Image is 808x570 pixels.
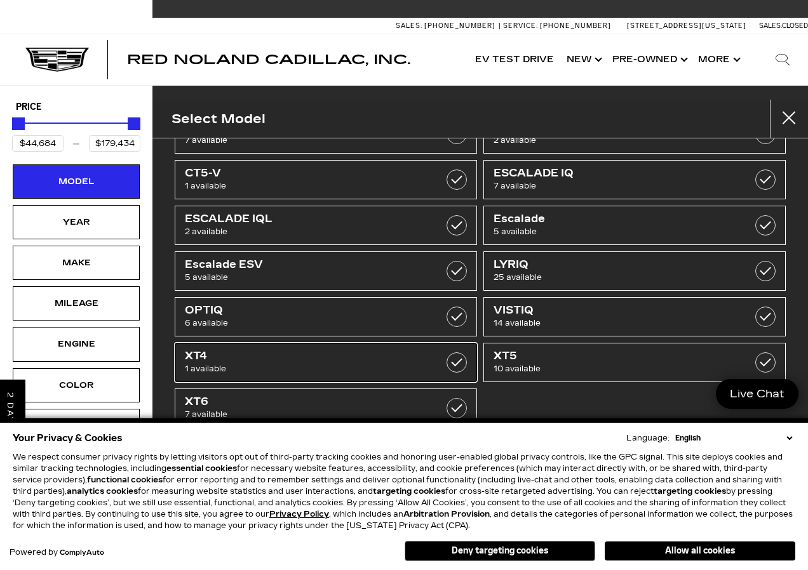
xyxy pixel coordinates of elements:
[483,297,786,336] a: VISTIQ14 available
[782,22,808,30] span: Closed
[373,487,445,496] strong: targeting cookies
[13,409,140,443] div: BodystyleBodystyle
[10,548,104,557] div: Powered by
[172,109,266,129] h2: Select Model
[494,167,733,180] span: ESCALADE IQ
[757,34,808,85] div: Search
[540,22,611,30] span: [PHONE_NUMBER]
[605,541,795,560] button: Allow all cookies
[175,160,477,199] a: CT5-V1 available
[770,100,808,138] button: Close
[185,350,424,362] span: XT4
[483,251,786,291] a: LYRIQ25 available
[560,34,606,85] a: New
[44,256,108,270] div: Make
[494,225,733,238] span: 5 available
[606,34,692,85] a: Pre-Owned
[13,246,140,280] div: MakeMake
[396,22,499,29] a: Sales: [PHONE_NUMBER]
[494,317,733,329] span: 14 available
[185,304,424,317] span: OPTIQ
[185,395,424,408] span: XT6
[16,102,137,113] h5: Price
[483,343,786,382] a: XT510 available
[175,206,477,245] a: ESCALADE IQL2 available
[185,271,424,284] span: 5 available
[494,258,733,271] span: LYRIQ
[13,429,123,447] span: Your Privacy & Cookies
[494,180,733,192] span: 7 available
[494,213,733,225] span: Escalade
[483,206,786,245] a: Escalade5 available
[25,48,89,72] img: Cadillac Dark Logo with Cadillac White Text
[175,388,477,428] a: XT67 available
[185,362,424,375] span: 1 available
[494,350,733,362] span: XT5
[12,135,64,152] input: Minimum
[654,487,726,496] strong: targeting cookies
[44,378,108,392] div: Color
[13,368,140,402] div: ColorColor
[403,510,490,519] strong: Arbitration Provision
[494,304,733,317] span: VISTIQ
[185,167,424,180] span: CT5-V
[12,113,140,152] div: Price
[67,487,138,496] strong: analytics cookies
[185,225,424,238] span: 2 available
[503,22,538,30] span: Service:
[175,343,477,382] a: XT41 available
[405,541,595,561] button: Deny targeting cookies
[494,271,733,284] span: 25 available
[185,258,424,271] span: Escalade ESV
[672,432,795,444] select: Language Select
[626,434,670,442] div: Language:
[60,549,104,557] a: ComplyAuto
[89,135,140,152] input: Maximum
[175,251,477,291] a: Escalade ESV5 available
[175,297,477,336] a: OPTIQ6 available
[44,296,108,310] div: Mileage
[494,134,733,147] span: 2 available
[12,117,25,130] div: Minimum Price
[44,175,108,189] div: Model
[499,22,614,29] a: Service: [PHONE_NUMBER]
[13,327,140,361] div: EngineEngine
[44,215,108,229] div: Year
[692,34,744,85] button: More
[13,286,140,321] div: MileageMileage
[483,160,786,199] a: ESCALADE IQ7 available
[424,22,495,30] span: [PHONE_NUMBER]
[87,475,163,484] strong: functional cookies
[13,205,140,239] div: YearYear
[185,408,424,421] span: 7 available
[166,464,237,473] strong: essential cookies
[128,117,140,130] div: Maximum Price
[185,317,424,329] span: 6 available
[127,53,410,66] a: Red Noland Cadillac, Inc.
[627,22,746,30] a: [STREET_ADDRESS][US_STATE]
[185,180,424,192] span: 1 available
[127,52,410,67] span: Red Noland Cadillac, Inc.
[716,379,798,409] a: Live Chat
[269,510,329,519] u: Privacy Policy
[13,451,795,531] p: We respect consumer privacy rights by letting visitors opt out of third-party tracking cookies an...
[396,22,422,30] span: Sales:
[494,362,733,375] span: 10 available
[469,34,560,85] a: EV Test Drive
[185,134,424,147] span: 7 available
[185,213,424,225] span: ESCALADE IQL
[724,387,791,401] span: Live Chat
[44,337,108,351] div: Engine
[759,22,782,30] span: Sales:
[13,164,140,199] div: ModelModel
